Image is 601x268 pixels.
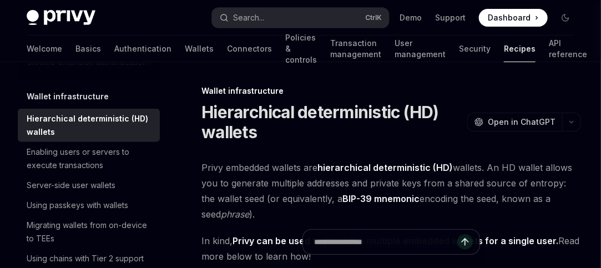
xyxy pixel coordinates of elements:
a: Migrating wallets from on-device to TEEs [18,215,160,249]
div: Migrating wallets from on-device to TEEs [27,219,153,245]
a: Server-side user wallets [18,175,160,195]
a: Security [459,36,491,62]
a: Connectors [227,36,272,62]
strong: hierarchical deterministic (HD) [317,162,453,173]
a: Support [435,12,466,23]
em: phrase [221,209,249,220]
div: Using chains with Tier 2 support [27,252,144,265]
a: API reference [549,36,587,62]
div: Search... [233,11,264,24]
div: Using passkeys with wallets [27,199,128,212]
a: Using passkeys with wallets [18,195,160,215]
button: Search...CtrlK [212,8,388,28]
a: BIP-39 mnemonic [342,193,420,205]
a: Policies & controls [285,36,317,62]
button: Toggle dark mode [557,9,574,27]
div: Server-side user wallets [27,179,115,192]
span: Open in ChatGPT [488,117,555,128]
h5: Wallet infrastructure [27,90,109,103]
div: Enabling users or servers to execute transactions [27,145,153,172]
span: Ctrl K [366,13,382,22]
span: Dashboard [488,12,531,23]
div: Wallet infrastructure [201,85,581,97]
img: dark logo [27,10,95,26]
button: Open in ChatGPT [467,113,562,132]
h1: Hierarchical deterministic (HD) wallets [201,102,463,142]
a: Hierarchical deterministic (HD) wallets [18,109,160,142]
a: Recipes [504,36,536,62]
a: User management [395,36,446,62]
div: Hierarchical deterministic (HD) wallets [27,112,153,139]
a: Basics [75,36,101,62]
a: Transaction management [330,36,381,62]
a: Demo [400,12,422,23]
a: Enabling users or servers to execute transactions [18,142,160,175]
button: Send message [457,234,473,250]
a: Authentication [114,36,171,62]
a: Wallets [185,36,214,62]
span: Privy embedded wallets are wallets. An HD wallet allows you to generate multiple addresses and pr... [201,160,581,222]
a: Welcome [27,36,62,62]
a: Dashboard [479,9,548,27]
